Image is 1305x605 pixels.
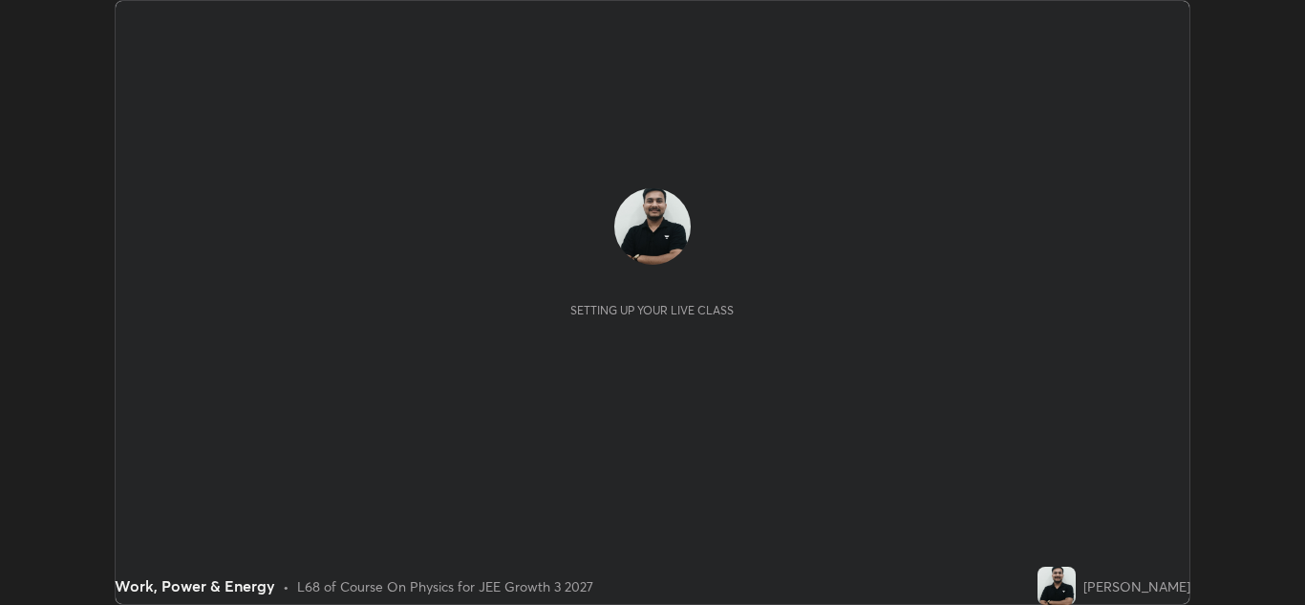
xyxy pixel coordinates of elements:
div: Setting up your live class [570,303,734,317]
div: L68 of Course On Physics for JEE Growth 3 2027 [297,576,593,596]
div: Work, Power & Energy [115,574,275,597]
img: afe22e03c4c2466bab4a7a088f75780d.jpg [1038,567,1076,605]
img: afe22e03c4c2466bab4a7a088f75780d.jpg [614,188,691,265]
div: [PERSON_NAME] [1083,576,1190,596]
div: • [283,576,289,596]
